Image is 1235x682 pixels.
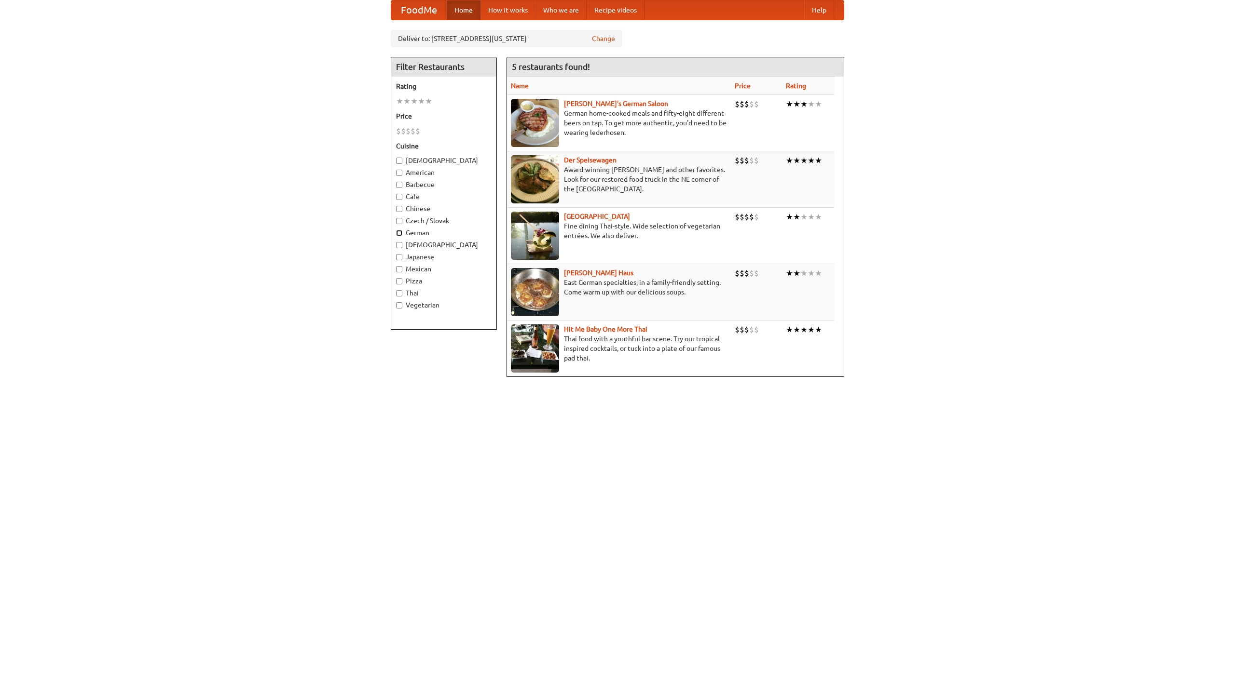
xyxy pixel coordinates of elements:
li: $ [754,268,759,279]
h4: Filter Restaurants [391,57,496,77]
li: ★ [800,268,808,279]
li: ★ [808,212,815,222]
a: Der Speisewagen [564,156,617,164]
li: ★ [808,324,815,335]
label: [DEMOGRAPHIC_DATA] [396,156,492,165]
a: Hit Me Baby One More Thai [564,325,647,333]
li: ★ [793,99,800,109]
li: $ [740,324,744,335]
div: Deliver to: [STREET_ADDRESS][US_STATE] [391,30,622,47]
input: Thai [396,290,402,296]
img: speisewagen.jpg [511,155,559,203]
li: ★ [815,99,822,109]
li: $ [754,155,759,166]
li: ★ [793,324,800,335]
input: Chinese [396,206,402,212]
li: ★ [396,96,403,107]
img: satay.jpg [511,212,559,260]
li: ★ [786,99,793,109]
input: Czech / Slovak [396,218,402,224]
a: Change [592,34,615,43]
p: Award-winning [PERSON_NAME] and other favorites. Look for our restored food truck in the NE corne... [511,165,727,194]
label: German [396,228,492,238]
li: $ [749,212,754,222]
li: ★ [808,268,815,279]
li: $ [749,324,754,335]
a: Rating [786,82,806,90]
a: [PERSON_NAME] Haus [564,269,633,277]
li: ★ [800,155,808,166]
li: ★ [786,212,793,222]
b: [GEOGRAPHIC_DATA] [564,213,630,220]
li: $ [749,268,754,279]
label: Cafe [396,192,492,201]
input: Cafe [396,194,402,200]
p: Fine dining Thai-style. Wide selection of vegetarian entrées. We also deliver. [511,221,727,241]
li: $ [740,212,744,222]
li: ★ [800,212,808,222]
input: German [396,230,402,236]
li: ★ [815,268,822,279]
li: $ [744,212,749,222]
li: $ [735,324,740,335]
li: $ [740,268,744,279]
li: ★ [815,324,822,335]
label: Chinese [396,204,492,214]
a: Help [804,0,834,20]
li: ★ [793,155,800,166]
label: Pizza [396,276,492,286]
label: Japanese [396,252,492,262]
label: American [396,168,492,177]
a: [PERSON_NAME]'s German Saloon [564,100,668,107]
li: $ [396,126,401,136]
img: esthers.jpg [511,99,559,147]
li: ★ [403,96,411,107]
li: $ [754,324,759,335]
a: Home [447,0,480,20]
li: $ [744,324,749,335]
li: ★ [418,96,425,107]
p: German home-cooked meals and fifty-eight different beers on tap. To get more authentic, you'd nee... [511,108,727,137]
a: How it works [480,0,535,20]
label: Thai [396,288,492,298]
li: ★ [800,99,808,109]
img: kohlhaus.jpg [511,268,559,316]
li: ★ [808,99,815,109]
li: $ [411,126,415,136]
li: $ [735,212,740,222]
h5: Cuisine [396,141,492,151]
a: FoodMe [391,0,447,20]
li: $ [740,99,744,109]
input: Mexican [396,266,402,272]
input: Vegetarian [396,302,402,308]
li: ★ [815,212,822,222]
li: ★ [793,268,800,279]
li: $ [401,126,406,136]
li: $ [415,126,420,136]
input: American [396,170,402,176]
li: ★ [786,324,793,335]
label: Barbecue [396,180,492,189]
label: Mexican [396,264,492,274]
input: Barbecue [396,182,402,188]
label: Vegetarian [396,300,492,310]
a: Name [511,82,529,90]
li: ★ [815,155,822,166]
a: Who we are [535,0,587,20]
li: ★ [786,155,793,166]
label: [DEMOGRAPHIC_DATA] [396,240,492,250]
li: ★ [425,96,432,107]
li: $ [749,99,754,109]
li: $ [744,99,749,109]
li: ★ [800,324,808,335]
li: $ [735,99,740,109]
h5: Price [396,111,492,121]
img: babythai.jpg [511,324,559,373]
ng-pluralize: 5 restaurants found! [512,62,590,71]
li: $ [735,268,740,279]
a: Price [735,82,751,90]
li: $ [740,155,744,166]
